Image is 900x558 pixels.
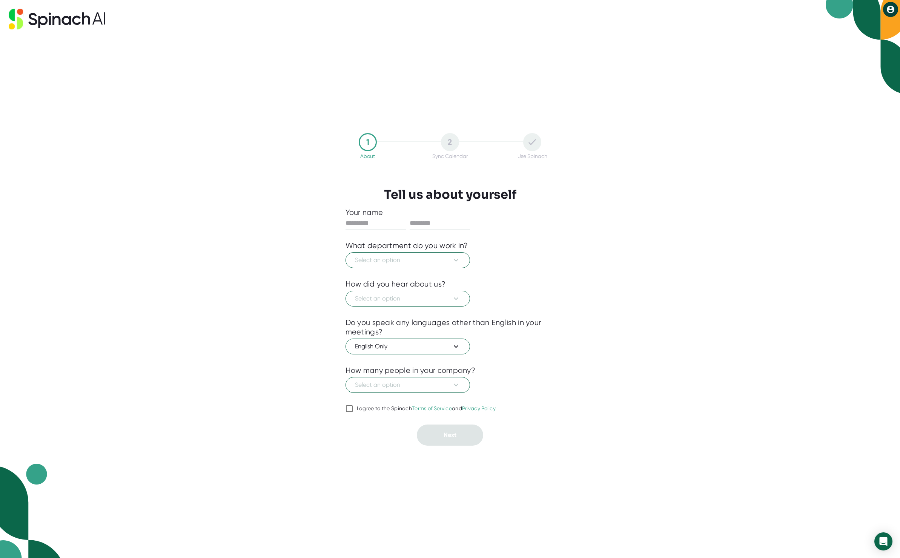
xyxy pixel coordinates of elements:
div: How did you hear about us? [346,279,446,289]
div: How many people in your company? [346,366,476,375]
button: English Only [346,339,470,354]
div: I agree to the Spinach and [357,405,496,412]
a: Terms of Service [412,405,452,411]
h3: Tell us about yourself [384,187,516,202]
div: 2 [441,133,459,151]
a: Privacy Policy [462,405,496,411]
div: Do you speak any languages other than English in your meetings? [346,318,555,337]
div: Open Intercom Messenger [874,532,892,550]
div: About [360,153,375,159]
span: Select an option [355,256,461,265]
div: 1 [359,133,377,151]
div: Sync Calendar [432,153,468,159]
button: Select an option [346,377,470,393]
span: English Only [355,342,461,351]
span: Select an option [355,380,461,389]
span: Select an option [355,294,461,303]
button: Select an option [346,291,470,307]
div: Use Spinach [518,153,547,159]
button: Next [417,425,483,446]
span: Next [444,431,456,438]
div: What department do you work in? [346,241,468,250]
button: Select an option [346,252,470,268]
div: Your name [346,208,555,217]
